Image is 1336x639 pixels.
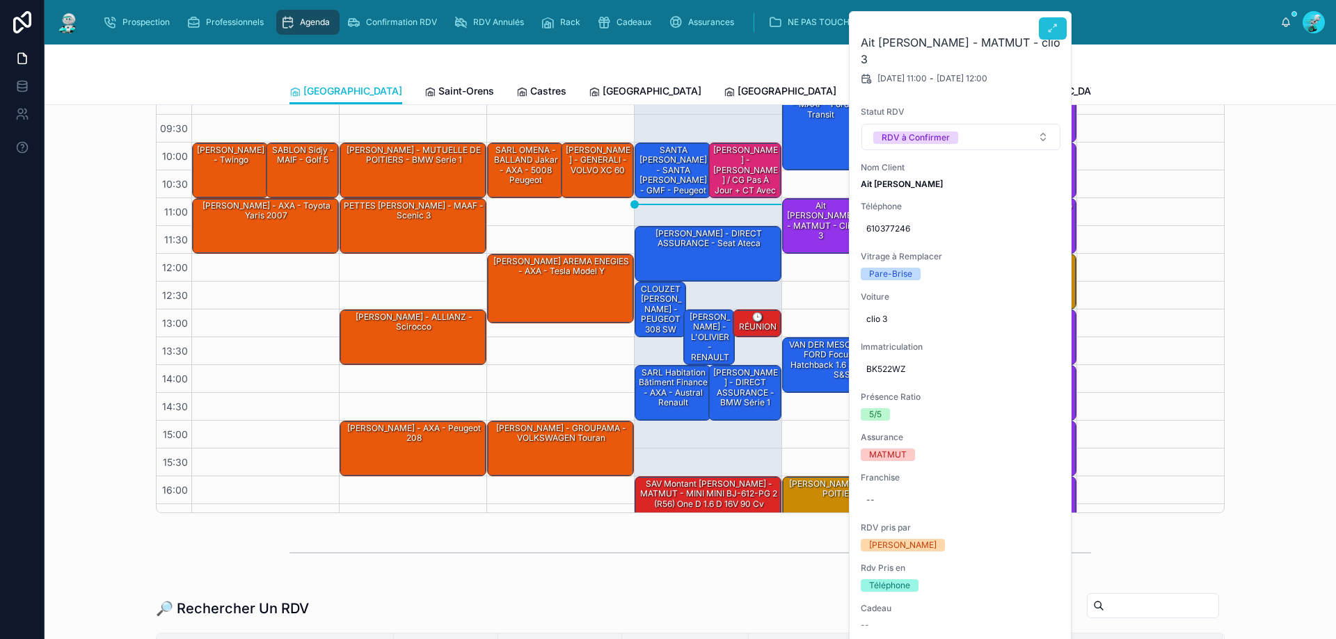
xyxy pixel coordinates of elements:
[937,73,987,84] span: [DATE] 12:00
[635,227,781,281] div: [PERSON_NAME] - DIRECT ASSURANCE - Seat Ateca
[473,17,524,28] span: RDV Annulés
[516,79,566,106] a: Castres
[122,17,170,28] span: Prospection
[300,17,330,28] span: Agenda
[617,17,652,28] span: Cadeaux
[861,391,1061,403] span: Présence Ratio
[206,17,264,28] span: Professionnels
[861,341,1061,353] span: Immatriculation
[637,478,780,510] div: SAV montant [PERSON_NAME] - MATMUT - MINI MINI BJ-612-PG 2 (R56) One D 1.6 D 16V 90 cv
[869,448,907,461] div: MATMUT
[193,199,338,253] div: [PERSON_NAME] - AXA - Toyota Yaris 2007
[861,201,1061,212] span: Téléphone
[303,84,402,98] span: [GEOGRAPHIC_DATA]
[342,422,485,445] div: [PERSON_NAME] - AXA - Peugeot 208
[564,144,633,177] div: [PERSON_NAME] - GENERALI - VOLVO XC 60
[861,179,943,189] strong: Ait [PERSON_NAME]
[159,512,191,524] span: 16:30
[783,199,858,253] div: Ait [PERSON_NAME] - MATMUT - clio 3
[764,10,888,35] a: NE PAS TOUCHER
[637,283,685,336] div: CLOUZET [PERSON_NAME] - PEUGEOT 308 SW
[735,311,780,343] div: 🕒 RÉUNION - -
[882,131,950,144] div: RDV à Confirmer
[157,122,191,134] span: 09:30
[342,311,485,334] div: [PERSON_NAME] - ALLIANZ - Scirocco
[530,84,566,98] span: Castres
[195,144,267,167] div: [PERSON_NAME] - twingo
[711,366,781,410] div: [PERSON_NAME] - DIRECT ASSURANCE - BMW série 1
[182,10,273,35] a: Professionnels
[159,289,191,301] span: 12:30
[861,291,1061,302] span: Voiture
[637,227,780,250] div: [PERSON_NAME] - DIRECT ASSURANCE - Seat Ateca
[861,34,1061,67] h2: Ait [PERSON_NAME] - MATMUT - clio 3
[665,10,744,35] a: Assurances
[56,11,81,33] img: App logo
[159,261,191,273] span: 12:00
[869,408,882,421] div: 5/5
[99,10,180,35] a: Prospection
[276,10,340,35] a: Agenda
[161,234,191,245] span: 11:30
[159,401,191,412] span: 14:30
[709,366,781,420] div: [PERSON_NAME] - DIRECT ASSURANCE - BMW série 1
[340,421,486,476] div: [PERSON_NAME] - AXA - Peugeot 208
[603,84,701,98] span: [GEOGRAPHIC_DATA]
[785,339,928,382] div: VAN DER MESCHT ANAIS - GMF - FORD Focus BY-760-JW III Hatchback 1.6 SCTi 16V EcoBoost S&S 150 cv
[635,477,781,531] div: SAV montant [PERSON_NAME] - MATMUT - MINI MINI BJ-612-PG 2 (R56) One D 1.6 D 16V 90 cv
[342,144,485,167] div: [PERSON_NAME] - MUTUELLE DE POITIERS - BMW serie 1
[488,421,633,476] div: [PERSON_NAME] - GROUPAMA - VOLKSWAGEN Touran
[159,345,191,357] span: 13:30
[861,620,869,631] span: --
[490,255,633,278] div: [PERSON_NAME] AREMA ENEGIES - AXA - Tesla model y
[340,143,486,197] div: [PERSON_NAME] - MUTUELLE DE POITIERS - BMW serie 1
[635,282,685,337] div: CLOUZET [PERSON_NAME] - PEUGEOT 308 SW
[92,7,1280,38] div: scrollable content
[637,144,710,207] div: SANTA [PERSON_NAME]- SANTA [PERSON_NAME] - GMF - peugeot 207
[711,144,781,227] div: [PERSON_NAME] - [PERSON_NAME] / CG pas à jour + CT avec BDG - GROUPAMA - Peugeot 206
[738,84,836,98] span: [GEOGRAPHIC_DATA]
[686,311,733,444] div: [PERSON_NAME] - L'OLIVIER - RENAULT Clio EZ-015-YJ IV 5 Portes Phase 2 1.5 dCi FAP Energy eco2 S&...
[637,366,710,410] div: SARL Habitation Bâtiment Finance - AXA - Austral Renault
[861,124,1060,150] button: Select Button
[866,364,1056,375] span: BK522WZ
[159,373,191,385] span: 14:00
[861,603,1061,614] span: Cadeau
[866,223,1056,234] span: 610377246
[861,162,1061,173] span: Nom Client
[488,254,633,323] div: [PERSON_NAME] AREMA ENEGIES - AXA - Tesla model y
[536,10,590,35] a: Rack
[783,338,928,392] div: VAN DER MESCHT ANAIS - GMF - FORD Focus BY-760-JW III Hatchback 1.6 SCTi 16V EcoBoost S&S 150 cv
[267,143,339,197] div: SABLON Sidjy - MAIF - Golf 5
[635,366,710,420] div: SARL Habitation Bâtiment Finance - AXA - Austral Renault
[861,522,1061,533] span: RDV pris par
[193,143,268,197] div: [PERSON_NAME] - twingo
[783,477,928,531] div: [PERSON_NAME] - MUTUELLE DE POITIERS - clio 5
[866,314,1056,325] span: clio 3
[450,10,534,35] a: RDV Annulés
[688,17,734,28] span: Assurances
[424,79,494,106] a: Saint-Orens
[159,178,191,190] span: 10:30
[589,79,701,106] a: [GEOGRAPHIC_DATA]
[788,17,860,28] span: NE PAS TOUCHER
[490,144,562,187] div: SARL OMENA - BALLAND Jakar - AXA - 5008 Peugeot
[340,199,486,253] div: PETTES [PERSON_NAME] - MAAF - Scenic 3
[159,428,191,440] span: 15:00
[785,478,928,501] div: [PERSON_NAME] - MUTUELLE DE POITIERS - clio 5
[490,422,633,445] div: [PERSON_NAME] - GROUPAMA - VOLKSWAGEN Touran
[635,143,710,197] div: SANTA [PERSON_NAME]- SANTA [PERSON_NAME] - GMF - peugeot 207
[156,599,309,618] h1: 🔎 Rechercher Un RDV
[869,579,910,592] div: Téléphone
[159,456,191,468] span: 15:30
[866,494,875,505] div: --
[930,73,934,84] span: -
[861,563,1061,574] span: Rdv Pris en
[159,150,191,162] span: 10:00
[342,200,485,223] div: PETTES [PERSON_NAME] - MAAF - Scenic 3
[195,200,337,223] div: [PERSON_NAME] - AXA - Toyota Yaris 2007
[366,17,437,28] span: Confirmation RDV
[684,310,734,364] div: [PERSON_NAME] - L'OLIVIER - RENAULT Clio EZ-015-YJ IV 5 Portes Phase 2 1.5 dCi FAP Energy eco2 S&...
[724,79,836,106] a: [GEOGRAPHIC_DATA]
[562,143,634,197] div: [PERSON_NAME] - GENERALI - VOLVO XC 60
